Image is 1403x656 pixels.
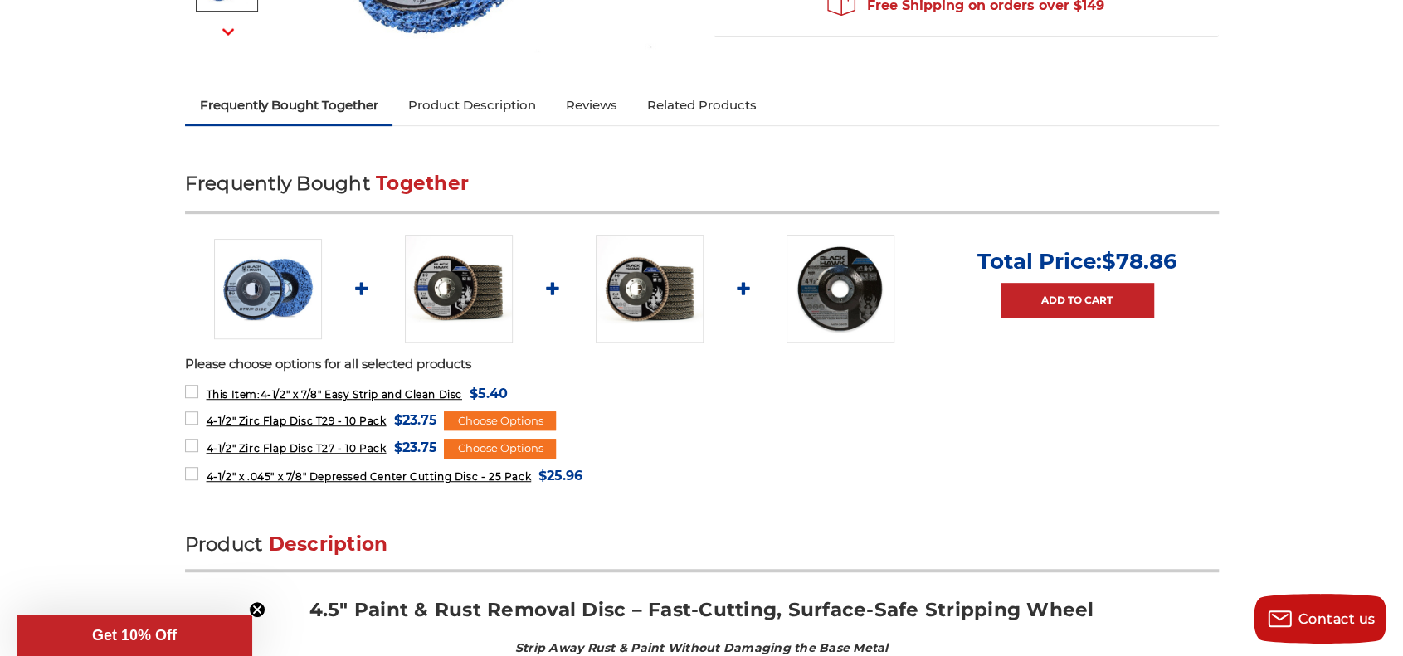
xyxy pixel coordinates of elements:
[208,14,248,50] button: Next
[249,601,265,618] button: Close teaser
[470,382,508,405] span: $5.40
[17,615,252,656] div: Get 10% OffClose teaser
[393,409,436,431] span: $23.75
[1001,283,1154,318] a: Add to Cart
[185,87,393,124] a: Frequently Bought Together
[538,464,582,487] span: $25.96
[392,87,550,124] a: Product Description
[92,627,177,644] span: Get 10% Off
[185,597,1219,634] h2: 4.5" Paint & Rust Removal Disc – Fast-Cutting, Surface-Safe Stripping Wheel
[214,239,322,339] img: 4-1/2" x 7/8" Easy Strip and Clean Disc
[185,355,1219,374] p: Please choose options for all selected products
[631,87,771,124] a: Related Products
[1102,248,1177,275] span: $78.86
[185,532,263,556] span: Product
[977,248,1177,275] p: Total Price:
[185,172,370,195] span: Frequently Bought
[206,415,386,427] span: 4-1/2" Zirc Flap Disc T29 - 10 Pack
[1254,594,1386,644] button: Contact us
[550,87,631,124] a: Reviews
[206,388,461,401] span: 4-1/2" x 7/8" Easy Strip and Clean Disc
[269,532,388,556] span: Description
[376,172,469,195] span: Together
[206,388,260,401] strong: This Item:
[444,411,556,431] div: Choose Options
[444,439,556,459] div: Choose Options
[206,442,386,454] span: 4-1/2" Zirc Flap Disc T27 - 10 Pack
[393,436,436,459] span: $23.75
[1298,611,1376,627] span: Contact us
[206,470,531,483] span: 4-1/2" x .045" x 7/8" Depressed Center Cutting Disc - 25 Pack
